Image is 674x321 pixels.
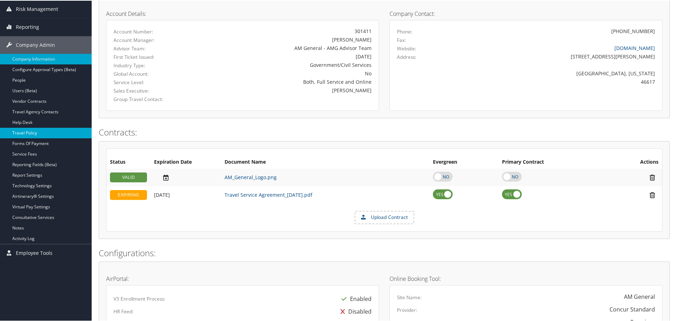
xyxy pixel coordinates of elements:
[221,155,429,168] th: Document Name
[646,173,658,181] i: Remove Contract
[397,306,417,313] label: Provider:
[611,27,655,34] div: [PHONE_NUMBER]
[114,53,192,60] label: First Ticket Issued:
[646,191,658,198] i: Remove Contract
[397,44,416,51] label: Website:
[114,95,192,102] label: Group Travel Contact:
[203,69,372,76] div: No
[114,36,192,43] label: Account Manager:
[154,191,170,197] span: [DATE]
[16,18,39,35] span: Reporting
[154,173,217,181] div: Add/Edit Date
[397,27,412,34] label: Phone:
[609,304,655,313] div: Concur Standard
[390,275,662,281] h4: Online Booking Tool:
[16,36,55,53] span: Company Admin
[106,155,151,168] th: Status
[464,52,655,59] div: [STREET_ADDRESS][PERSON_NAME]
[110,189,147,199] div: EXPIRING
[203,86,372,93] div: [PERSON_NAME]
[225,173,277,180] a: AM_General_Logo.png
[464,69,655,76] div: [GEOGRAPHIC_DATA], [US_STATE]
[203,77,372,85] div: Both, Full Service and Online
[337,304,372,317] div: Disabled
[614,44,655,51] a: [DOMAIN_NAME]
[114,44,192,51] label: Advisor Team:
[397,53,416,60] label: Address:
[203,44,372,51] div: AM General - AMG Advisor Team
[99,126,670,138] h2: Contracts:
[114,295,165,302] label: V3 Enrollment Process:
[114,61,192,68] label: Industry Type:
[338,292,372,304] div: Enabled
[151,155,221,168] th: Expiration Date
[114,78,192,85] label: Service Level:
[114,27,192,34] label: Account Number:
[606,155,662,168] th: Actions
[114,307,134,314] label: HR Feed:
[203,52,372,59] div: [DATE]
[203,61,372,68] div: Government/Civil Services
[624,292,655,300] div: AM General
[397,36,406,43] label: Fax:
[225,191,312,197] a: Travel Service Agreement_[DATE].pdf
[464,77,655,85] div: 46617
[203,35,372,43] div: [PERSON_NAME]
[106,275,379,281] h4: AirPortal:
[154,191,217,197] div: Add/Edit Date
[16,244,53,261] span: Employee Tools
[355,211,413,223] label: Upload Contract
[498,155,606,168] th: Primary Contract
[110,172,147,182] div: VALID
[114,70,192,77] label: Global Account:
[114,87,192,94] label: Sales Executive:
[203,27,372,34] div: 301411
[390,10,662,16] h4: Company Contact:
[397,293,422,300] label: Site Name:
[429,155,498,168] th: Evergreen
[106,10,379,16] h4: Account Details:
[99,246,670,258] h2: Configurations:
